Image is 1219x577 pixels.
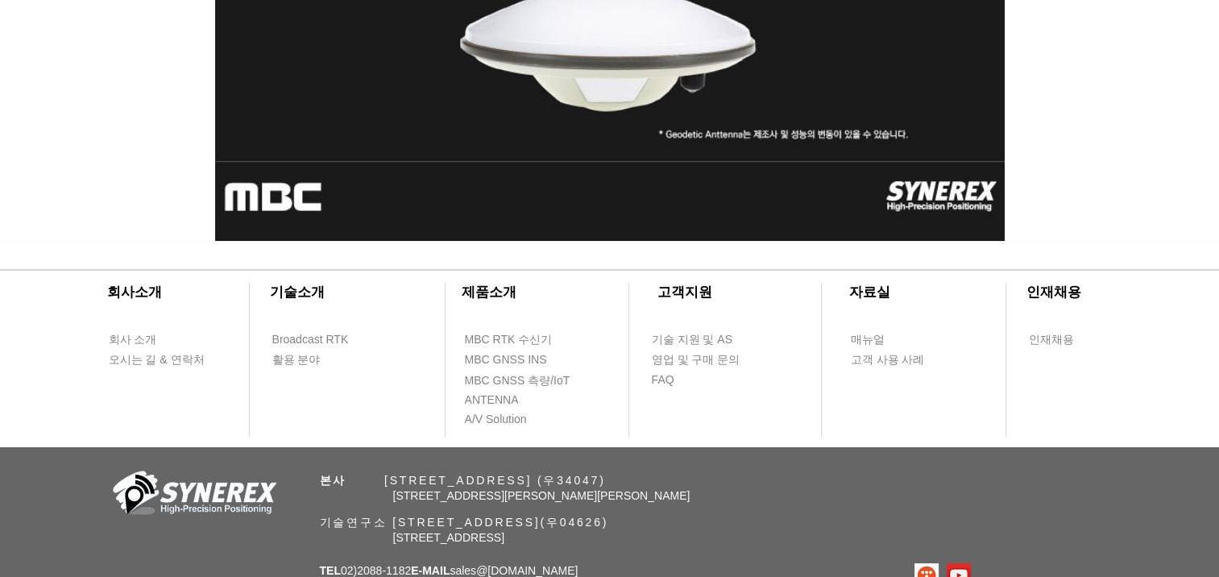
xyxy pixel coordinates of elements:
span: 02)2088-1182 sales [320,564,578,577]
a: MBC GNSS INS [464,350,565,370]
span: ​인재채용 [1026,284,1081,300]
a: 오시는 길 & 연락처 [108,350,217,370]
span: E-MAIL [411,564,450,577]
span: MBC GNSS INS [465,352,547,368]
span: ​ [STREET_ADDRESS] (우34047) [320,474,606,487]
iframe: Wix Chat [1034,508,1219,577]
a: MBC GNSS 측량/IoT [464,371,605,391]
span: 회사 소개 [109,332,157,348]
span: 영업 및 구매 문의 [652,352,740,368]
a: 기술 지원 및 AS [651,330,772,350]
span: 매뉴얼 [851,332,885,348]
span: ​제품소개 [462,284,516,300]
span: 고객 사용 사례 [851,352,925,368]
span: 인재채용 [1029,332,1074,348]
a: 고객 사용 사례 [850,350,943,370]
span: ​회사소개 [107,284,162,300]
span: ANTENNA [465,392,519,409]
span: MBC GNSS 측량/IoT [465,373,570,389]
a: 영업 및 구매 문의 [651,350,744,370]
span: MBC RTK 수신기 [465,332,553,348]
a: MBC RTK 수신기 [464,330,585,350]
span: A/V Solution [465,412,527,428]
span: [STREET_ADDRESS][PERSON_NAME][PERSON_NAME] [393,489,690,502]
a: 매뉴얼 [850,330,943,350]
span: ​고객지원 [657,284,712,300]
a: 인재채용 [1028,330,1105,350]
a: 회사 소개 [108,330,201,350]
img: 회사_로고-removebg-preview.png [104,469,281,521]
span: ​자료실 [849,284,890,300]
span: 오시는 길 & 연락처 [109,352,205,368]
a: @[DOMAIN_NAME] [476,564,578,577]
span: [STREET_ADDRESS] [393,531,504,544]
span: FAQ [652,372,674,388]
span: TEL [320,564,341,577]
a: 활용 분야 [272,350,364,370]
a: A/V Solution [464,409,557,430]
span: 활용 분야 [272,352,321,368]
a: FAQ [651,370,744,390]
span: Broadcast RTK [272,332,349,348]
a: Broadcast RTK [272,330,364,350]
span: 기술연구소 [STREET_ADDRESS](우04626) [320,516,609,529]
a: ANTENNA [464,390,557,410]
span: 본사 [320,474,347,487]
span: ​기술소개 [270,284,325,300]
span: 기술 지원 및 AS [652,332,732,348]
